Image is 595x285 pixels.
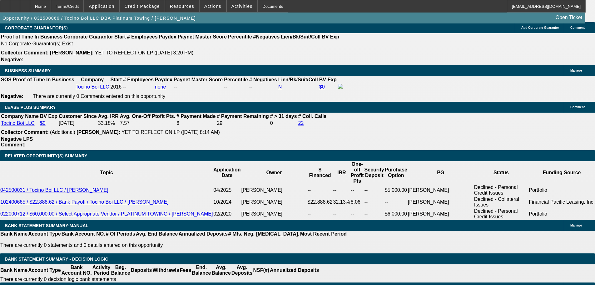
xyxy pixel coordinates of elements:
td: 32.13% [333,196,350,208]
th: Annualized Deposits [270,264,319,276]
th: NSF(#) [253,264,270,276]
button: Credit Package [120,0,165,12]
td: [PERSON_NAME] [408,196,474,208]
span: Actions [204,4,221,9]
b: BV Exp [319,77,337,82]
td: Portfolio [528,184,595,196]
td: Financial Pacific Leasing, Inc. [528,196,595,208]
div: -- [249,84,277,90]
b: Negative LPS Comment: [1,136,33,147]
th: Application Date [213,161,241,184]
b: # Coll. Calls [298,114,327,119]
b: # Negatives [249,77,277,82]
div: -- [224,84,248,90]
td: 6 [176,120,216,126]
th: Bank Account NO. [61,264,92,276]
td: -- [307,184,333,196]
span: BANK STATEMENT SUMMARY-MANUAL [5,223,88,228]
a: $0 [319,84,325,89]
b: Negative: [1,57,23,62]
a: 22 [298,120,304,126]
td: Declined - Collateral Issues [474,196,528,208]
b: Paynet Master Score [174,77,223,82]
a: 042500031 / Tocino Boi LLC / [PERSON_NAME] [0,187,108,193]
th: Annualized Deposits [178,231,228,237]
th: Account Type [28,231,61,237]
th: Proof of Time In Business [1,34,63,40]
span: Credit Package [125,4,160,9]
span: Bank Statement Summary - Decision Logic [5,257,108,262]
b: Paydex [159,34,176,39]
div: -- [174,84,223,90]
th: IRR [333,161,350,184]
p: There are currently 0 statements and 0 details entered on this opportunity [0,242,347,248]
b: # > 31 days [270,114,297,119]
span: Resources [170,4,194,9]
b: BV Exp [40,114,57,119]
b: Collector Comment: [1,50,49,55]
b: BV Exp [322,34,339,39]
td: 10/2024 [213,196,241,208]
td: $6,000.00 [384,208,408,220]
b: Start [111,77,122,82]
b: Lien/Bk/Suit/Coll [278,77,318,82]
td: -- [333,184,350,196]
td: [PERSON_NAME] [408,184,474,196]
a: $0 [40,120,46,126]
td: No Corporate Guarantor(s) Exist [1,41,342,47]
span: Manage [570,69,582,72]
b: Customer Since [59,114,97,119]
th: PG [408,161,474,184]
th: Most Recent Period [300,231,347,237]
button: Resources [165,0,199,12]
td: 33.18% [98,120,119,126]
button: Activities [227,0,257,12]
span: Comment [570,26,585,29]
th: Beg. Balance [111,264,130,276]
span: Manage [570,224,582,227]
th: Proof of Time In Business [12,77,75,83]
button: Actions [200,0,226,12]
button: Application [84,0,119,12]
th: # Mts. Neg. [MEDICAL_DATA]. [228,231,300,237]
td: $5,000.00 [384,184,408,196]
span: Application [89,4,114,9]
b: #Negatives [253,34,280,39]
td: Portfolio [528,208,595,220]
th: Status [474,161,528,184]
th: Avg. End Balance [136,231,178,237]
th: Avg. Deposits [231,264,253,276]
td: -- [350,184,364,196]
b: # Payment Made [176,114,216,119]
th: # Of Periods [106,231,136,237]
span: YET TO REFLECT ON LP ([DATE] 3:20 PM) [95,50,194,55]
b: [PERSON_NAME]: [50,50,94,55]
b: Start [114,34,126,39]
td: -- [333,208,350,220]
span: Opportunity / 032500066 / Tocino Boi LLC DBA Platinum Towing / [PERSON_NAME] [2,16,196,21]
b: Company [81,77,104,82]
span: YET TO REFLECT ON LP ([DATE] 8:14 AM) [121,130,220,135]
td: $22,888.62 [307,196,333,208]
th: $ Financed [307,161,333,184]
img: facebook-icon.png [338,84,343,89]
th: End. Balance [191,264,211,276]
b: Paynet Master Score [178,34,227,39]
a: 102400665 / $22,888.62 / Bank Payoff / Tocino Boi LLC / [PERSON_NAME] [0,199,168,205]
span: LEASE PLUS SUMMARY [5,105,56,110]
th: Fees [180,264,191,276]
td: [PERSON_NAME] [241,208,307,220]
b: Company Name [1,114,39,119]
b: Corporate Guarantor [64,34,113,39]
b: Avg. One-Off Ptofit Pts. [120,114,175,119]
b: # Payment Remaining [217,114,269,119]
b: [PERSON_NAME]: [77,130,120,135]
b: Paydex [155,77,172,82]
th: Activity Period [92,264,111,276]
td: -- [364,184,384,196]
th: SOS [1,77,12,83]
a: 022000712 / $60,000.00 / Select Appropriate Vendor / PLATINUM TOWING / [PERSON_NAME] [0,211,213,216]
td: 2016 [110,84,122,90]
td: 29 [216,120,269,126]
th: Owner [241,161,307,184]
